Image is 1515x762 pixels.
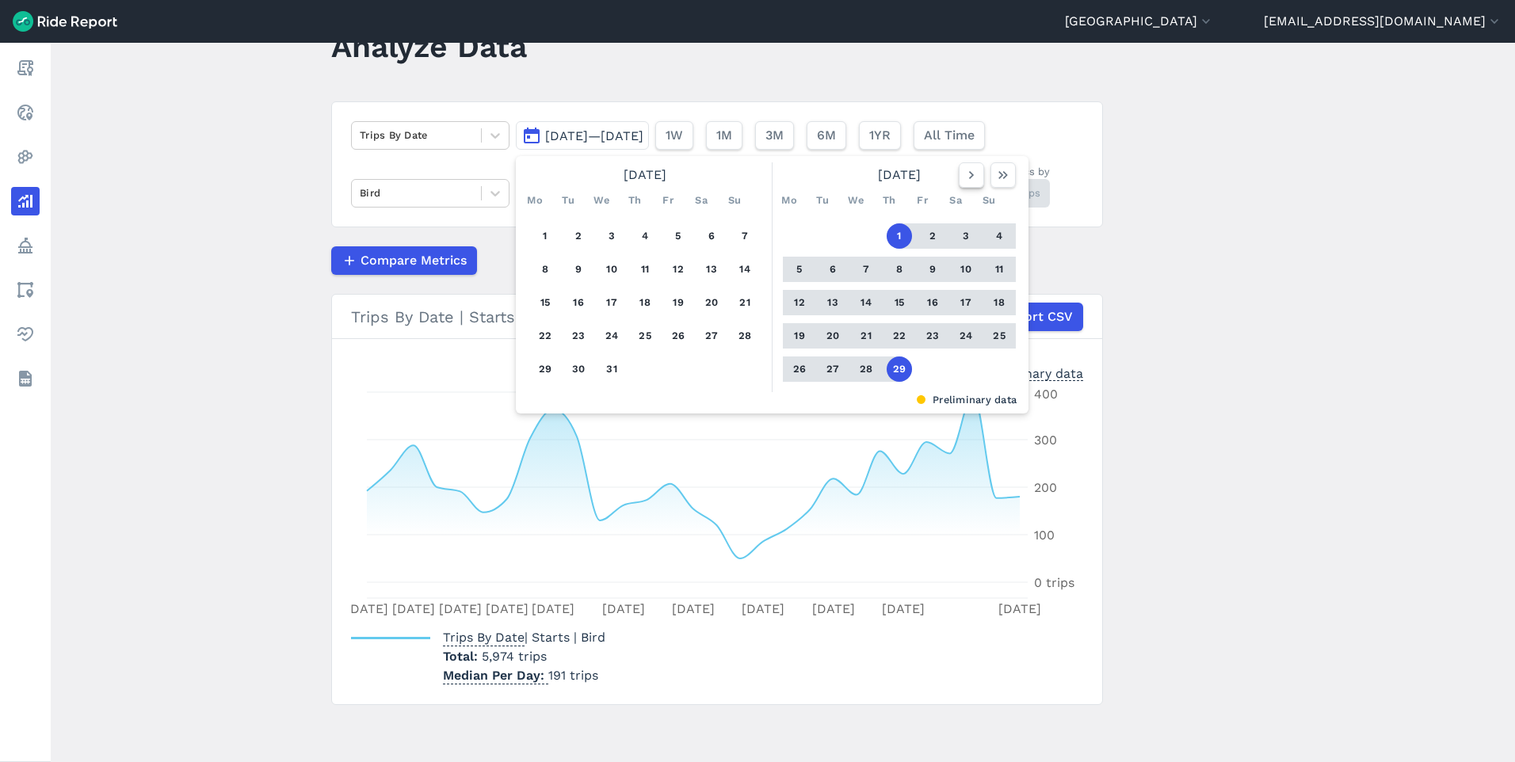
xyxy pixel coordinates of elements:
[982,364,1083,381] div: Preliminary data
[777,162,1022,188] div: [DATE]
[666,290,691,315] button: 19
[765,126,784,145] span: 3M
[528,392,1017,407] div: Preliminary data
[1065,12,1214,31] button: [GEOGRAPHIC_DATA]
[532,356,558,382] button: 29
[943,188,968,213] div: Sa
[1034,432,1057,448] tspan: 300
[1034,575,1074,590] tspan: 0 trips
[566,223,591,249] button: 2
[853,323,879,349] button: 21
[566,290,591,315] button: 16
[787,356,812,382] button: 26
[920,290,945,315] button: 16
[532,257,558,282] button: 8
[853,356,879,382] button: 28
[869,126,891,145] span: 1YR
[439,601,482,616] tspan: [DATE]
[853,257,879,282] button: 7
[599,290,624,315] button: 17
[787,290,812,315] button: 12
[699,323,724,349] button: 27
[522,162,768,188] div: [DATE]
[672,601,715,616] tspan: [DATE]
[706,121,742,150] button: 1M
[666,126,683,145] span: 1W
[882,601,925,616] tspan: [DATE]
[632,323,658,349] button: 25
[532,223,558,249] button: 1
[666,323,691,349] button: 26
[820,290,845,315] button: 13
[887,257,912,282] button: 8
[732,323,757,349] button: 28
[1002,307,1073,326] span: Export CSV
[807,121,846,150] button: 6M
[876,188,902,213] div: Th
[532,601,574,616] tspan: [DATE]
[1034,528,1055,543] tspan: 100
[11,364,40,393] a: Datasets
[924,126,975,145] span: All Time
[986,257,1012,282] button: 11
[522,188,548,213] div: Mo
[655,121,693,150] button: 1W
[666,223,691,249] button: 5
[11,98,40,127] a: Realtime
[443,625,525,646] span: Trips By Date
[361,251,467,270] span: Compare Metrics
[787,323,812,349] button: 19
[13,11,117,32] img: Ride Report
[887,290,912,315] button: 15
[820,323,845,349] button: 20
[632,257,658,282] button: 11
[812,601,855,616] tspan: [DATE]
[699,223,724,249] button: 6
[11,187,40,215] a: Analyze
[810,188,835,213] div: Tu
[331,246,477,275] button: Compare Metrics
[632,223,658,249] button: 4
[486,601,529,616] tspan: [DATE]
[11,54,40,82] a: Report
[920,223,945,249] button: 2
[699,257,724,282] button: 13
[777,188,802,213] div: Mo
[599,356,624,382] button: 31
[699,290,724,315] button: 20
[443,630,605,645] span: | Starts | Bird
[555,188,581,213] div: Tu
[566,323,591,349] button: 23
[1034,480,1057,495] tspan: 200
[622,188,647,213] div: Th
[482,649,547,664] span: 5,974 trips
[887,323,912,349] button: 22
[820,257,845,282] button: 6
[859,121,901,150] button: 1YR
[732,290,757,315] button: 21
[655,188,681,213] div: Fr
[820,356,845,382] button: 27
[599,323,624,349] button: 24
[11,320,40,349] a: Health
[953,257,979,282] button: 10
[516,121,649,150] button: [DATE]—[DATE]
[11,143,40,171] a: Heatmaps
[443,666,605,685] p: 191 trips
[632,290,658,315] button: 18
[345,601,388,616] tspan: [DATE]
[602,601,645,616] tspan: [DATE]
[689,188,714,213] div: Sa
[392,601,435,616] tspan: [DATE]
[666,257,691,282] button: 12
[953,323,979,349] button: 24
[843,188,868,213] div: We
[566,257,591,282] button: 9
[545,128,643,143] span: [DATE]—[DATE]
[887,223,912,249] button: 1
[914,121,985,150] button: All Time
[11,231,40,260] a: Policy
[817,126,836,145] span: 6M
[742,601,784,616] tspan: [DATE]
[1264,12,1502,31] button: [EMAIL_ADDRESS][DOMAIN_NAME]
